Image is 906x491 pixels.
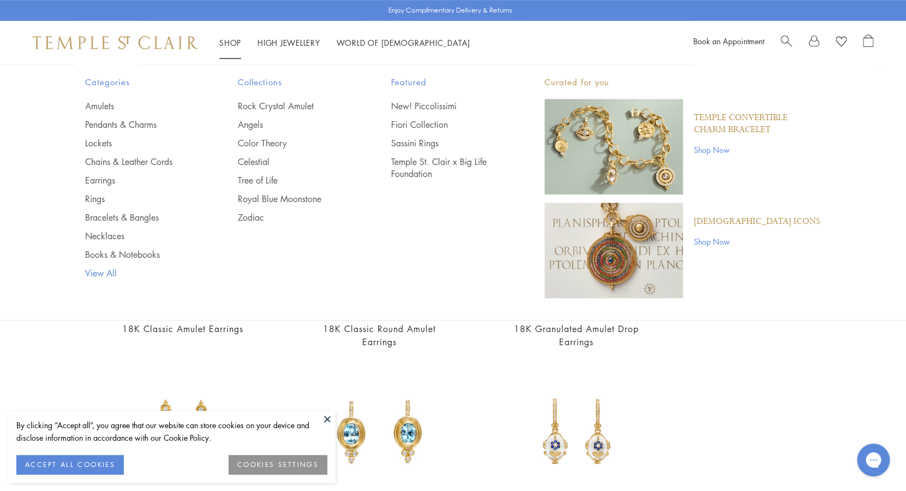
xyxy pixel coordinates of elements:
[238,211,347,223] a: Zodiac
[16,419,327,444] div: By clicking “Accept all”, you agree that our website can store cookies on your device and disclos...
[85,156,195,168] a: Chains & Leather Cords
[863,34,873,51] a: Open Shopping Bag
[229,455,327,475] button: COOKIES SETTINGS
[238,156,347,168] a: Celestial
[85,193,195,205] a: Rings
[219,36,470,50] nav: Main navigation
[85,75,195,89] span: Categories
[85,174,195,186] a: Earrings
[85,119,195,131] a: Pendants & Charms
[219,37,241,48] a: ShopShop
[544,75,821,89] p: Curated for you
[694,235,820,247] a: Shop Now
[238,193,347,205] a: Royal Blue Moonstone
[85,249,195,261] a: Books & Notebooks
[388,5,512,16] p: Enjoy Complimentary Delivery & Returns
[694,216,820,228] a: [DEMOGRAPHIC_DATA] Icons
[16,455,124,475] button: ACCEPT ALL COOKIES
[391,137,501,149] a: Sassini Rings
[514,323,639,347] a: 18K Granulated Amulet Drop Earrings
[836,34,847,51] a: View Wishlist
[85,267,195,279] a: View All
[694,144,821,156] a: Shop Now
[781,34,792,51] a: Search
[33,36,197,49] img: Temple St. Clair
[85,230,195,242] a: Necklaces
[238,174,347,186] a: Tree of Life
[85,211,195,223] a: Bracelets & Bangles
[391,156,501,180] a: Temple St. Clair x Big Life Foundation
[238,137,347,149] a: Color Theory
[323,323,436,347] a: 18K Classic Round Amulet Earrings
[257,37,320,48] a: High JewelleryHigh Jewellery
[238,75,347,89] span: Collections
[85,100,195,112] a: Amulets
[391,119,501,131] a: Fiori Collection
[851,440,895,480] iframe: Gorgias live chat messenger
[85,137,195,149] a: Lockets
[694,112,821,136] a: Temple Convertible Charm Bracelet
[238,119,347,131] a: Angels
[337,37,470,48] a: World of [DEMOGRAPHIC_DATA]World of [DEMOGRAPHIC_DATA]
[122,323,243,335] a: 18K Classic Amulet Earrings
[391,100,501,112] a: New! Piccolissimi
[693,36,764,46] a: Book an Appointment
[238,100,347,112] a: Rock Crystal Amulet
[391,75,501,89] span: Featured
